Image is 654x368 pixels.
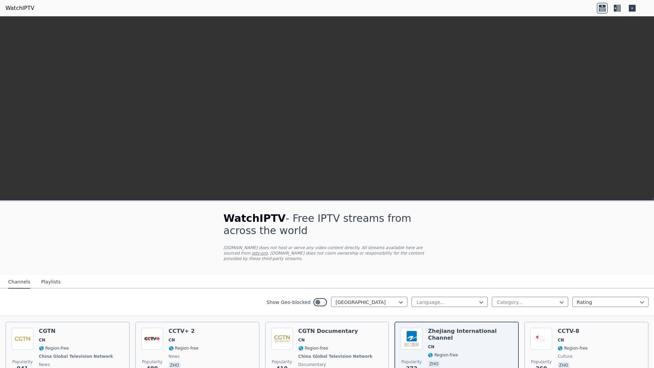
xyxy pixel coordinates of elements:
[530,328,552,350] img: CCTV-8
[39,354,113,359] span: China Global Television Network
[141,328,163,350] img: CCTV+ 2
[298,346,328,351] span: 🌎 Region-free
[142,359,162,365] span: Popularity
[428,361,440,367] p: zho
[298,328,374,335] h6: CGTN Documentary
[39,362,50,367] span: news
[39,328,114,335] h6: CGTN
[8,276,30,289] button: Channels
[41,276,61,289] button: Playlists
[223,212,431,237] h1: - Free IPTV streams from across the world
[223,212,286,224] span: WatchIPTV
[266,299,311,306] label: Show Geo-blocked
[39,346,69,351] span: 🌎 Region-free
[298,337,305,343] span: CN
[272,359,292,365] span: Popularity
[558,354,573,359] span: culture
[298,354,373,359] span: China Global Television Network
[169,337,175,343] span: CN
[531,359,551,365] span: Popularity
[223,245,431,261] p: [DOMAIN_NAME] does not host or serve any video content directly. All streams available here are s...
[252,251,268,256] a: iptv-org
[169,328,199,335] h6: CCTV+ 2
[12,359,33,365] span: Popularity
[401,359,422,365] span: Popularity
[558,346,588,351] span: 🌎 Region-free
[298,362,326,367] span: documentary
[428,344,434,350] span: CN
[39,337,45,343] span: CN
[401,328,422,350] img: Zhejiang International Channel
[428,352,458,358] span: 🌎 Region-free
[5,4,34,12] a: WatchIPTV
[169,354,180,359] span: news
[558,328,588,335] h6: CCTV-8
[428,328,513,341] h6: Zhejiang International Channel
[12,328,33,350] img: CGTN
[169,346,199,351] span: 🌎 Region-free
[271,328,293,350] img: CGTN Documentary
[558,337,564,343] span: CN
